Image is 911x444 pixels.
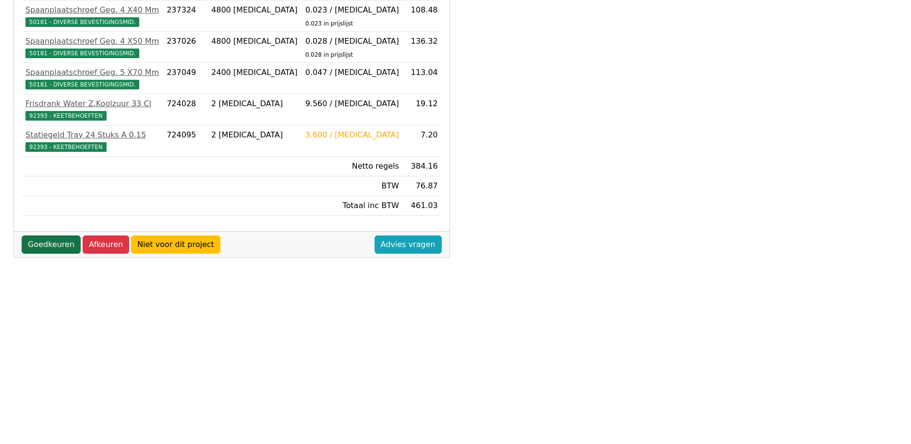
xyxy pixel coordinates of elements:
[211,67,298,78] div: 2400 [MEDICAL_DATA]
[211,36,298,47] div: 4800 [MEDICAL_DATA]
[163,94,207,125] td: 724028
[211,4,298,16] div: 4800 [MEDICAL_DATA]
[25,67,159,90] a: Spaanplaatschroef Geg. 5 X70 Mm50181 - DIVERSE BEVESTIGINGSMID.
[211,98,298,110] div: 2 [MEDICAL_DATA]
[305,129,399,141] div: 3.600 / [MEDICAL_DATA]
[25,129,159,141] div: Statiegeld Tray 24 Stuks A 0.15
[403,32,442,63] td: 136.32
[25,80,139,89] span: 50181 - DIVERSE BEVESTIGINGSMID.
[25,111,107,121] span: 92393 - KEETBEHOEFTEN
[403,196,442,216] td: 461.03
[22,235,81,254] a: Goedkeuren
[211,129,298,141] div: 2 [MEDICAL_DATA]
[403,94,442,125] td: 19.12
[25,4,159,16] div: Spaanplaatschroef Geg. 4 X40 Mm
[25,98,159,110] div: Frisdrank Water Z.Koolzuur 33 Cl
[163,125,207,157] td: 724095
[403,63,442,94] td: 113.04
[305,67,399,78] div: 0.047 / [MEDICAL_DATA]
[375,235,442,254] a: Advies vragen
[305,51,353,58] sub: 0.028 in prijslijst
[83,235,129,254] a: Afkeuren
[25,49,139,58] span: 50181 - DIVERSE BEVESTIGINGSMID.
[403,125,442,157] td: 7.20
[302,196,403,216] td: Totaal inc BTW
[305,36,399,47] div: 0.028 / [MEDICAL_DATA]
[25,17,139,27] span: 50181 - DIVERSE BEVESTIGINGSMID.
[305,4,399,16] div: 0.023 / [MEDICAL_DATA]
[163,63,207,94] td: 237049
[25,36,159,47] div: Spaanplaatschroef Geg. 4 X50 Mm
[25,129,159,152] a: Statiegeld Tray 24 Stuks A 0.1592393 - KEETBEHOEFTEN
[163,0,207,32] td: 237324
[25,142,107,152] span: 92393 - KEETBEHOEFTEN
[403,157,442,176] td: 384.16
[403,0,442,32] td: 108.48
[403,176,442,196] td: 76.87
[302,157,403,176] td: Netto regels
[25,67,159,78] div: Spaanplaatschroef Geg. 5 X70 Mm
[302,176,403,196] td: BTW
[305,20,353,27] sub: 0.023 in prijslijst
[25,98,159,121] a: Frisdrank Water Z.Koolzuur 33 Cl92393 - KEETBEHOEFTEN
[25,36,159,59] a: Spaanplaatschroef Geg. 4 X50 Mm50181 - DIVERSE BEVESTIGINGSMID.
[163,32,207,63] td: 237026
[305,98,399,110] div: 9.560 / [MEDICAL_DATA]
[25,4,159,27] a: Spaanplaatschroef Geg. 4 X40 Mm50181 - DIVERSE BEVESTIGINGSMID.
[131,235,220,254] a: Niet voor dit project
